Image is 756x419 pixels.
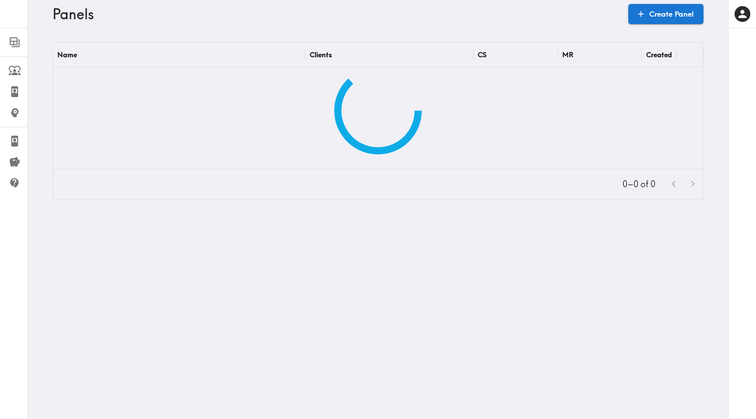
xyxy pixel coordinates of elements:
div: Name [57,50,77,59]
a: Create Panel [628,4,703,24]
div: MR [562,50,574,59]
button: Instapanel [5,5,23,23]
p: 0–0 of 0 [623,178,655,190]
div: CS [478,50,486,59]
h3: Panels [52,6,621,22]
div: Clients [310,50,332,59]
div: Created [646,50,672,59]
